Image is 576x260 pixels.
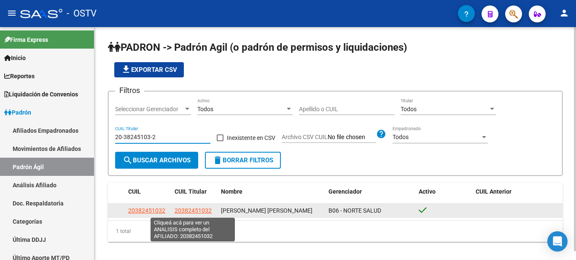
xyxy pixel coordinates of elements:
[376,129,386,139] mat-icon: help
[393,134,409,140] span: Todos
[4,53,26,63] span: Inicio
[4,35,48,44] span: Firma Express
[114,62,184,77] button: Exportar CSV
[108,41,407,53] span: PADRON -> Padrón Agil (o padrón de permisos y liquidaciones)
[115,85,144,96] h3: Filtros
[175,207,212,214] span: 20382451032
[476,188,511,195] span: CUIL Anterior
[221,188,242,195] span: Nombre
[171,183,218,201] datatable-header-cell: CUIL Titular
[213,156,273,164] span: Borrar Filtros
[115,152,198,169] button: Buscar Archivos
[547,231,568,252] div: Open Intercom Messenger
[213,155,223,165] mat-icon: delete
[67,4,97,23] span: - OSTV
[415,183,472,201] datatable-header-cell: Activo
[121,66,177,74] span: Exportar CSV
[123,155,133,165] mat-icon: search
[128,188,141,195] span: CUIL
[125,183,171,201] datatable-header-cell: CUIL
[221,207,312,214] span: [PERSON_NAME] [PERSON_NAME]
[205,152,281,169] button: Borrar Filtros
[175,188,207,195] span: CUIL Titular
[128,207,165,214] span: 20382451032
[115,106,183,113] span: Seleccionar Gerenciador
[328,188,362,195] span: Gerenciador
[227,133,275,143] span: Inexistente en CSV
[282,134,328,140] span: Archivo CSV CUIL
[559,8,569,18] mat-icon: person
[108,221,563,242] div: 1 total
[197,106,213,112] span: Todos
[4,108,31,117] span: Padrón
[472,183,563,201] datatable-header-cell: CUIL Anterior
[218,183,325,201] datatable-header-cell: Nombre
[4,90,78,99] span: Liquidación de Convenios
[123,156,191,164] span: Buscar Archivos
[419,188,436,195] span: Activo
[328,207,381,214] span: B06 - NORTE SALUD
[7,8,17,18] mat-icon: menu
[328,134,376,141] input: Archivo CSV CUIL
[401,106,417,112] span: Todos
[121,64,131,74] mat-icon: file_download
[4,71,35,81] span: Reportes
[325,183,416,201] datatable-header-cell: Gerenciador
